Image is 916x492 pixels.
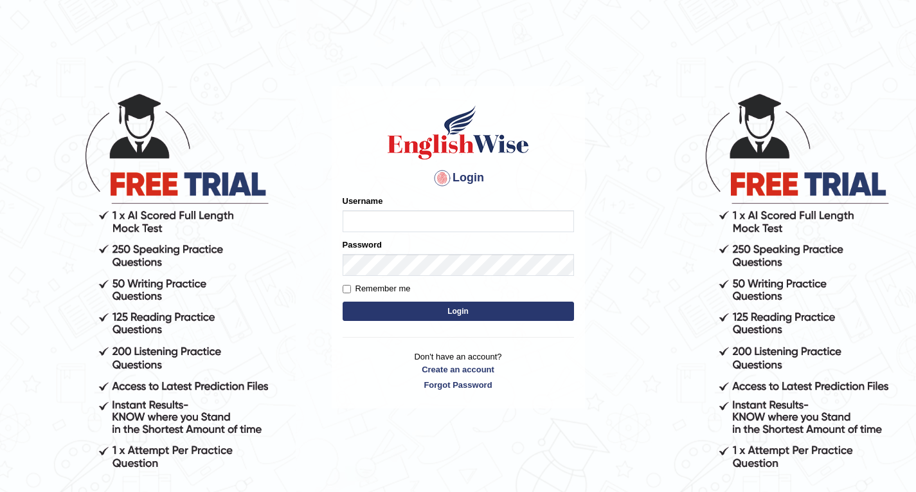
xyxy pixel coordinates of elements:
[385,104,532,161] img: Logo of English Wise sign in for intelligent practice with AI
[343,282,411,295] label: Remember me
[343,168,574,188] h4: Login
[343,239,382,251] label: Password
[343,363,574,376] a: Create an account
[343,285,351,293] input: Remember me
[343,302,574,321] button: Login
[343,379,574,391] a: Forgot Password
[343,351,574,390] p: Don't have an account?
[343,195,383,207] label: Username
